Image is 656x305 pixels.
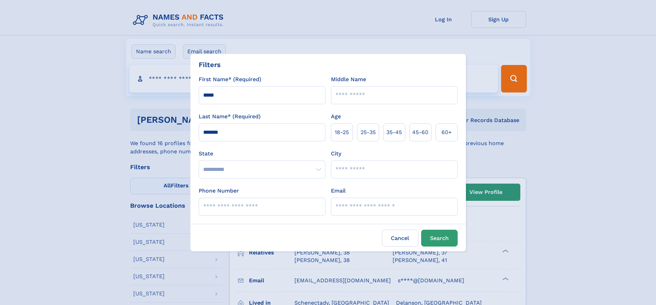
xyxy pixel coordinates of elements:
span: 60+ [441,128,452,137]
button: Search [421,230,458,247]
label: Age [331,112,341,121]
label: Phone Number [199,187,239,195]
span: 18‑25 [335,128,349,137]
label: Cancel [382,230,418,247]
span: 25‑35 [361,128,376,137]
span: 35‑45 [386,128,402,137]
label: Middle Name [331,75,366,84]
label: City [331,150,341,158]
label: First Name* (Required) [199,75,261,84]
div: Filters [199,59,221,70]
label: Email [331,187,346,195]
label: State [199,150,325,158]
span: 45‑60 [412,128,428,137]
label: Last Name* (Required) [199,112,261,121]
